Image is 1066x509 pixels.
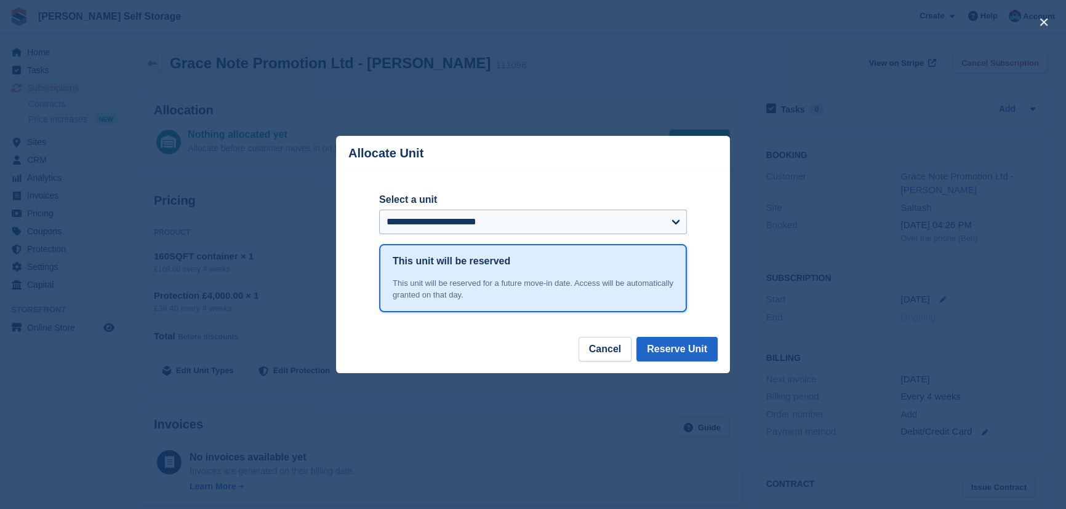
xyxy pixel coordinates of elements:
div: This unit will be reserved for a future move-in date. Access will be automatically granted on tha... [393,277,673,301]
button: Reserve Unit [636,337,718,361]
h1: This unit will be reserved [393,254,510,269]
button: Cancel [579,337,631,361]
label: Select a unit [379,192,687,207]
p: Allocate Unit [348,146,423,160]
button: close [1034,12,1054,32]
